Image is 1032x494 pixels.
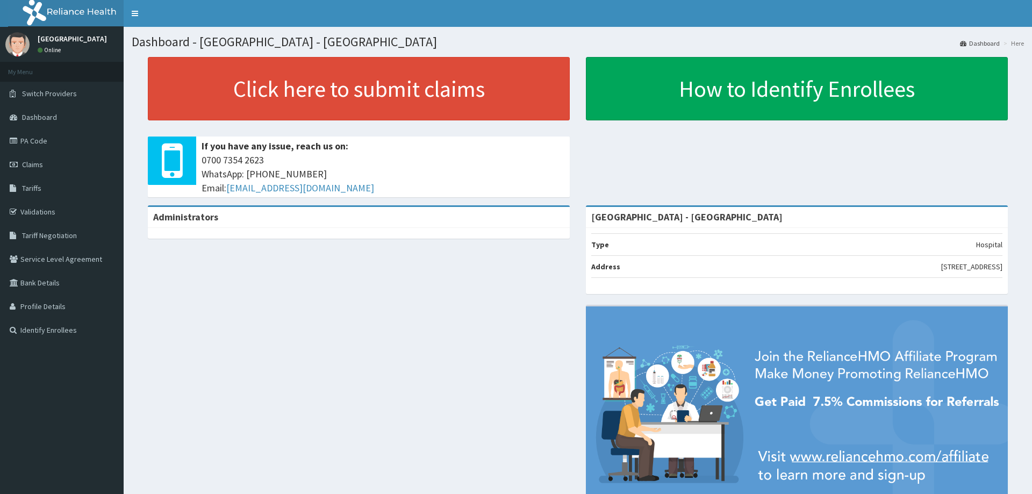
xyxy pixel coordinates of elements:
b: Administrators [153,211,218,223]
p: Hospital [976,239,1002,250]
p: [STREET_ADDRESS] [941,261,1002,272]
li: Here [1001,39,1024,48]
span: Claims [22,160,43,169]
a: Click here to submit claims [148,57,570,120]
a: Dashboard [960,39,1000,48]
b: If you have any issue, reach us on: [202,140,348,152]
h1: Dashboard - [GEOGRAPHIC_DATA] - [GEOGRAPHIC_DATA] [132,35,1024,49]
a: [EMAIL_ADDRESS][DOMAIN_NAME] [226,182,374,194]
a: Online [38,46,63,54]
b: Type [591,240,609,249]
span: Dashboard [22,112,57,122]
span: Tariff Negotiation [22,231,77,240]
span: 0700 7354 2623 WhatsApp: [PHONE_NUMBER] Email: [202,153,564,195]
span: Switch Providers [22,89,77,98]
img: User Image [5,32,30,56]
strong: [GEOGRAPHIC_DATA] - [GEOGRAPHIC_DATA] [591,211,783,223]
b: Address [591,262,620,271]
span: Tariffs [22,183,41,193]
a: How to Identify Enrollees [586,57,1008,120]
p: [GEOGRAPHIC_DATA] [38,35,107,42]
